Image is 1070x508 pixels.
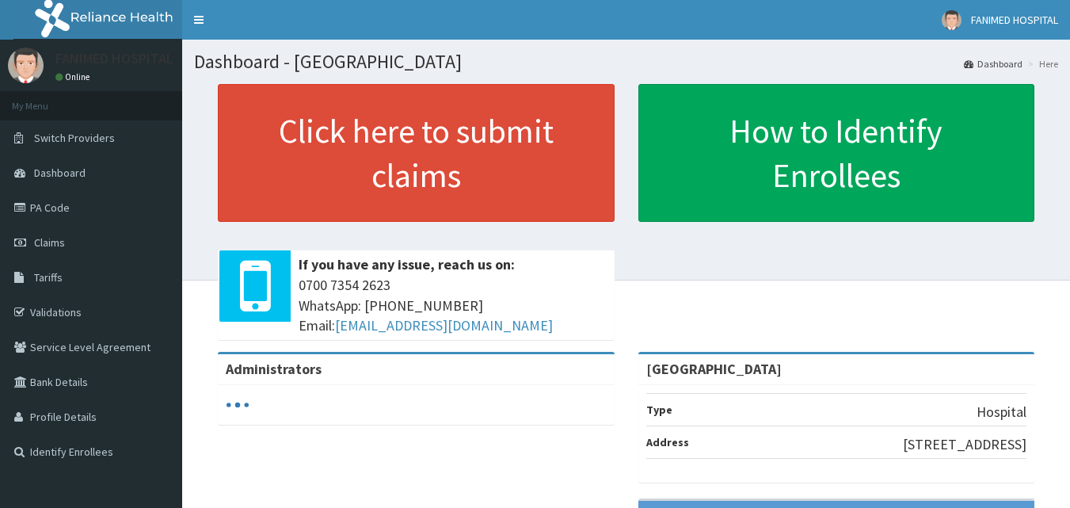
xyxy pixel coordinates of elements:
a: [EMAIL_ADDRESS][DOMAIN_NAME] [335,316,553,334]
b: Address [646,435,689,449]
a: Dashboard [964,57,1022,71]
b: Administrators [226,360,322,378]
a: Online [55,71,93,82]
a: Click here to submit claims [218,84,615,222]
span: FANIMED HOSPITAL [971,13,1058,27]
strong: [GEOGRAPHIC_DATA] [646,360,782,378]
h1: Dashboard - [GEOGRAPHIC_DATA] [194,52,1058,72]
b: Type [646,403,672,417]
p: FANIMED HOSPITAL [55,52,173,66]
span: Switch Providers [34,131,115,145]
span: Dashboard [34,166,86,180]
svg: audio-loading [226,393,249,417]
a: How to Identify Enrollees [638,84,1035,222]
b: If you have any issue, reach us on: [299,255,515,273]
span: Claims [34,235,65,250]
li: Here [1024,57,1058,71]
img: User Image [942,10,961,30]
p: [STREET_ADDRESS] [903,434,1026,455]
span: Tariffs [34,270,63,285]
img: User Image [8,48,44,83]
span: 0700 7354 2623 WhatsApp: [PHONE_NUMBER] Email: [299,275,607,336]
p: Hospital [977,402,1026,422]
